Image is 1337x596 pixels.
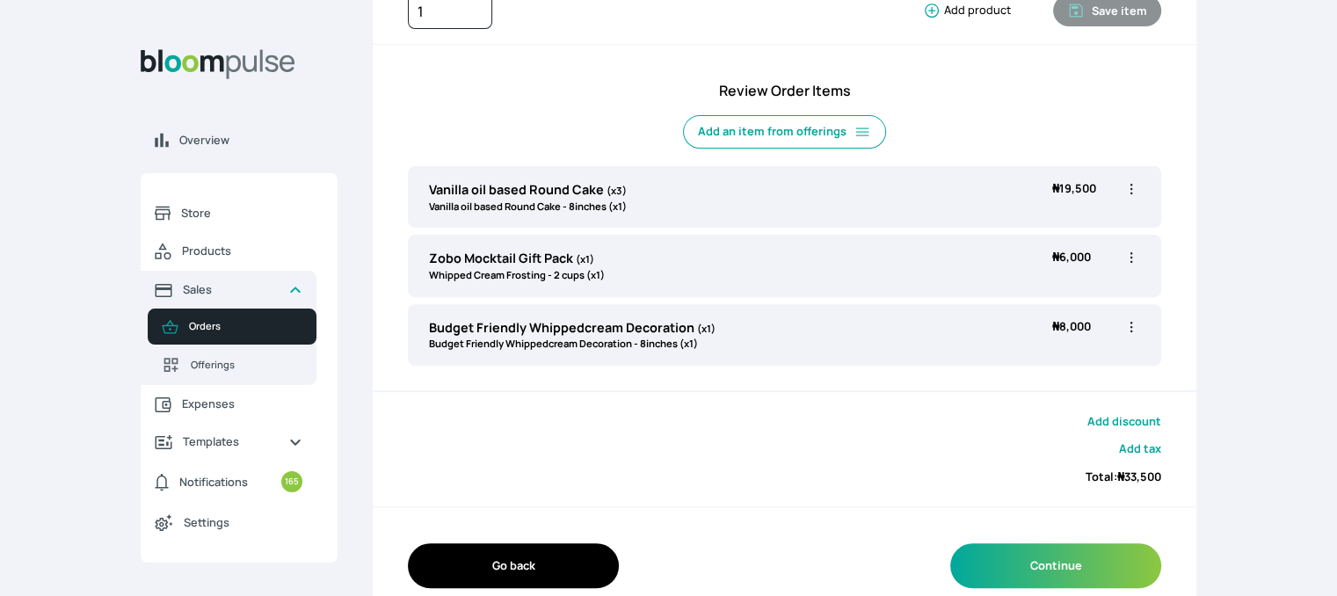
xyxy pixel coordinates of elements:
[181,205,302,222] span: Store
[697,322,716,335] span: (x1)
[1117,469,1161,484] span: 33,500
[141,271,316,309] a: Sales
[916,2,1011,19] button: Add product
[141,194,316,232] a: Store
[950,543,1161,588] button: Continue
[141,121,338,159] a: Overview
[429,180,627,200] p: Vanilla oil based Round Cake
[1086,469,1161,485] span: Total:
[408,80,1161,101] h4: Review Order Items
[429,318,716,338] p: Budget Friendly Whippedcream Decoration
[408,543,619,588] button: Go back
[184,514,302,531] span: Settings
[179,474,248,491] span: Notifications
[141,385,316,423] a: Expenses
[607,184,627,197] span: (x3)
[1052,318,1091,334] span: 8,000
[576,252,594,265] span: (x1)
[182,396,302,412] span: Expenses
[183,281,274,298] span: Sales
[1052,318,1059,334] span: ₦
[1052,249,1091,265] span: 6,000
[141,423,316,461] a: Templates
[141,503,316,541] a: Settings
[141,461,316,503] a: Notifications165
[429,249,605,268] p: Zobo Mocktail Gift Pack
[1087,413,1161,430] button: Add discount
[683,115,886,149] button: Add an item from offerings
[141,49,295,79] img: Bloom Logo
[189,319,302,334] span: Orders
[429,200,627,214] p: Vanilla oil based Round Cake - 8inches (x1)
[148,309,316,345] a: Orders
[182,243,302,259] span: Products
[429,268,605,283] p: Whipped Cream Frosting - 2 cups (x1)
[1052,249,1059,265] span: ₦
[1052,180,1059,196] span: ₦
[1117,469,1124,484] span: ₦
[191,358,302,373] span: Offerings
[1052,180,1096,196] span: 19,500
[148,345,316,385] a: Offerings
[281,471,302,492] small: 165
[179,132,323,149] span: Overview
[141,232,316,271] a: Products
[1119,440,1161,457] button: Add tax
[183,433,274,450] span: Templates
[429,337,716,352] p: Budget Friendly Whippedcream Decoration - 8inches (x1)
